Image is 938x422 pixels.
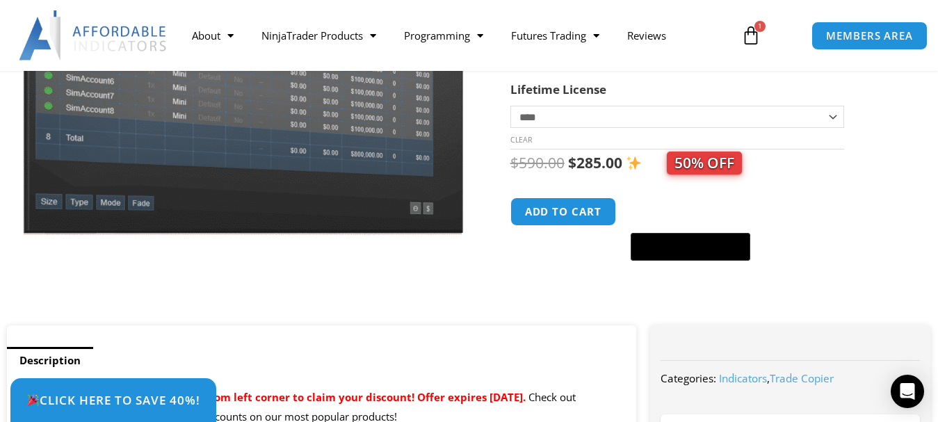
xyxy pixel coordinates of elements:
img: ✨ [626,156,641,170]
button: Buy with GPay [631,233,750,261]
a: Clear options [510,135,532,145]
a: Reviews [613,19,680,51]
a: Programming [390,19,497,51]
span: Click Here to save 40%! [26,394,200,406]
label: Lifetime License [510,81,606,97]
span: 1 [754,21,766,32]
span: , [719,371,834,385]
bdi: 590.00 [510,153,565,172]
iframe: Secure express checkout frame [628,195,753,229]
a: Futures Trading [497,19,613,51]
a: Description [7,347,93,374]
button: Add to cart [510,197,616,226]
span: Categories: [661,371,716,385]
a: Indicators [719,371,767,385]
img: LogoAI | Affordable Indicators – NinjaTrader [19,10,168,60]
span: 50% OFF [667,152,742,175]
span: $ [510,153,519,172]
div: Open Intercom Messenger [891,375,924,408]
iframe: PayPal Message 1 [510,269,903,282]
a: 🎉Click Here to save 40%! [10,378,216,422]
a: MEMBERS AREA [811,22,928,50]
img: 🎉 [27,394,39,406]
a: 1 [720,15,782,56]
span: MEMBERS AREA [826,31,913,41]
span: $ [568,153,576,172]
a: NinjaTrader Products [248,19,390,51]
nav: Menu [178,19,731,51]
bdi: 285.00 [568,153,622,172]
a: About [178,19,248,51]
a: Trade Copier [770,371,834,385]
